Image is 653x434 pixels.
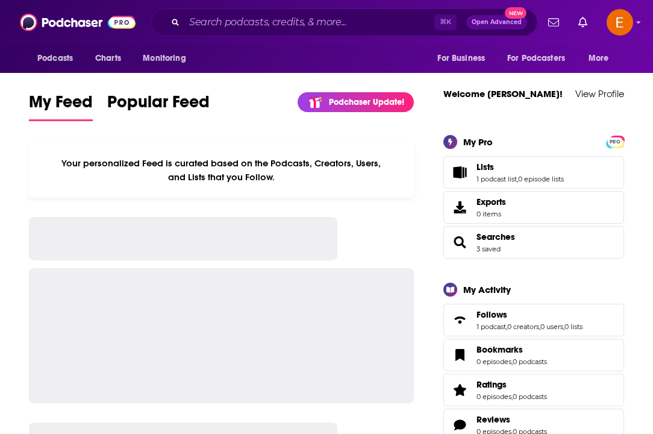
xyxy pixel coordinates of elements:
span: For Podcasters [507,50,565,67]
a: Welcome [PERSON_NAME]! [443,88,563,99]
a: 0 episodes [476,392,511,401]
span: For Business [437,50,485,67]
a: Ratings [448,382,472,398]
img: User Profile [607,9,633,36]
button: open menu [429,47,500,70]
p: Podchaser Update! [329,97,404,107]
a: Show notifications dropdown [543,12,564,33]
a: Exports [443,191,624,224]
span: 0 items [476,210,506,218]
span: , [511,392,513,401]
span: Bookmarks [443,339,624,371]
span: Follows [476,309,507,320]
div: My Activity [463,284,511,295]
span: Exports [476,197,506,207]
input: Search podcasts, credits, & more... [184,13,434,32]
span: Open Advanced [472,19,522,25]
span: My Feed [29,92,93,119]
span: Exports [448,199,472,216]
button: open menu [29,47,89,70]
span: Charts [95,50,121,67]
a: Popular Feed [107,92,210,121]
a: Searches [448,234,472,251]
span: Monitoring [143,50,186,67]
a: Lists [476,162,564,172]
a: 0 episodes [476,357,511,366]
a: Follows [448,312,472,329]
span: Ratings [443,374,624,406]
span: Bookmarks [476,344,523,355]
a: Bookmarks [448,347,472,363]
a: PRO [608,136,622,145]
a: 3 saved [476,245,501,253]
a: 0 users [540,322,563,331]
span: , [506,322,507,331]
a: Reviews [476,414,547,425]
span: , [539,322,540,331]
div: My Pro [463,136,493,148]
a: 0 episode lists [518,175,564,183]
a: 1 podcast list [476,175,517,183]
span: Logged in as emilymorris [607,9,633,36]
span: , [563,322,564,331]
span: Lists [476,162,494,172]
a: Reviews [448,417,472,433]
button: open menu [134,47,201,70]
span: ⌘ K [434,14,457,30]
a: My Feed [29,92,93,121]
div: Your personalized Feed is curated based on the Podcasts, Creators, Users, and Lists that you Follow. [29,143,414,198]
span: , [517,175,518,183]
a: 0 creators [507,322,539,331]
a: Follows [476,309,583,320]
button: Show profile menu [607,9,633,36]
button: Open AdvancedNew [466,15,527,30]
span: Podcasts [37,50,73,67]
a: Searches [476,231,515,242]
a: 1 podcast [476,322,506,331]
span: New [505,7,526,19]
span: More [589,50,609,67]
button: open menu [499,47,583,70]
span: Follows [443,304,624,336]
a: Show notifications dropdown [573,12,592,33]
a: 0 podcasts [513,392,547,401]
span: , [511,357,513,366]
a: View Profile [575,88,624,99]
span: Searches [443,226,624,259]
span: Ratings [476,379,507,390]
img: Podchaser - Follow, Share and Rate Podcasts [20,11,136,34]
a: 0 podcasts [513,357,547,366]
a: Charts [87,47,128,70]
a: 0 lists [564,322,583,331]
a: Ratings [476,379,547,390]
button: open menu [580,47,624,70]
span: Lists [443,156,624,189]
span: Reviews [476,414,510,425]
a: Bookmarks [476,344,547,355]
span: PRO [608,137,622,146]
span: Popular Feed [107,92,210,119]
a: Lists [448,164,472,181]
div: Search podcasts, credits, & more... [151,8,537,36]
